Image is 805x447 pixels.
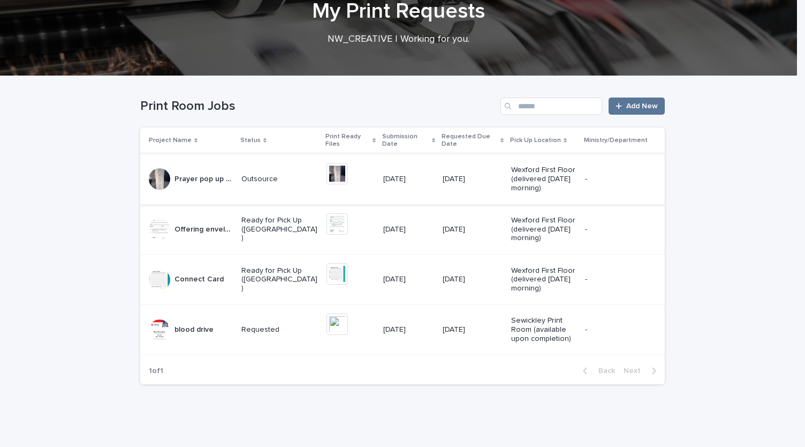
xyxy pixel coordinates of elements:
[585,325,648,334] p: -
[585,275,648,284] p: -
[511,166,576,192] p: Wexford First Floor (delivered [DATE] morning)
[241,216,318,243] p: Ready for Pick Up ([GEOGRAPHIC_DATA])
[574,366,619,376] button: Back
[585,225,648,234] p: -
[511,316,576,343] p: Sewickley Print Room (available upon completion)
[140,154,665,204] tr: Prayer pop up signPrayer pop up sign Outsource[DATE][DATE]Wexford First Floor (delivered [DATE] m...
[149,135,192,146] p: Project Name
[584,135,648,146] p: Ministry/Department
[592,367,615,375] span: Back
[609,98,665,115] a: Add New
[443,325,503,334] p: [DATE]
[500,98,602,115] input: Search
[619,366,665,376] button: Next
[174,273,226,284] p: Connect Card
[174,223,235,234] p: Offering envelopes
[443,225,503,234] p: [DATE]
[383,325,434,334] p: [DATE]
[624,367,647,375] span: Next
[443,275,503,284] p: [DATE]
[382,131,429,151] p: Submission Date
[383,225,434,234] p: [DATE]
[325,131,370,151] p: Print Ready Files
[383,275,434,284] p: [DATE]
[442,131,498,151] p: Requested Due Date
[626,102,658,110] span: Add New
[184,34,612,46] p: NW_CREATIVE | Working for you.
[140,204,665,255] tr: Offering envelopesOffering envelopes Ready for Pick Up ([GEOGRAPHIC_DATA])[DATE][DATE]Wexford Fir...
[383,175,434,184] p: [DATE]
[140,99,496,114] h1: Print Room Jobs
[510,135,561,146] p: Pick Up Location
[241,266,318,293] p: Ready for Pick Up ([GEOGRAPHIC_DATA])
[140,255,665,305] tr: Connect CardConnect Card Ready for Pick Up ([GEOGRAPHIC_DATA])[DATE][DATE]Wexford First Floor (de...
[140,358,172,384] p: 1 of 1
[511,266,576,293] p: Wexford First Floor (delivered [DATE] morning)
[585,175,648,184] p: -
[174,173,235,184] p: Prayer pop up sign
[240,135,261,146] p: Status
[241,175,318,184] p: Outsource
[241,325,318,334] p: Requested
[443,175,503,184] p: [DATE]
[140,305,665,355] tr: blood driveblood drive Requested[DATE][DATE]Sewickley Print Room (available upon completion)-
[511,216,576,243] p: Wexford First Floor (delivered [DATE] morning)
[174,323,216,334] p: blood drive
